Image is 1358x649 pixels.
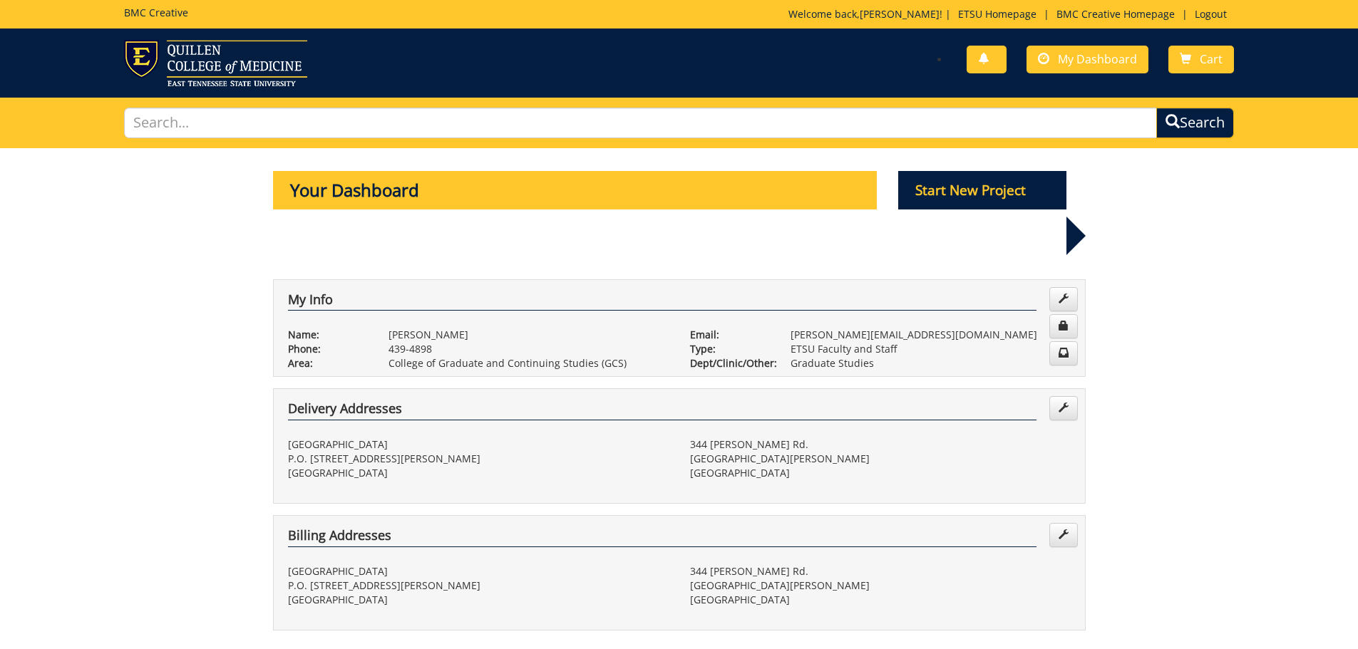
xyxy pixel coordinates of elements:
a: Cart [1168,46,1234,73]
p: [GEOGRAPHIC_DATA] [690,593,1071,607]
p: P.O. [STREET_ADDRESS][PERSON_NAME] [288,578,669,593]
a: Change Password [1049,314,1078,338]
span: Cart [1200,51,1223,67]
a: Start New Project [898,185,1066,198]
p: [PERSON_NAME] [389,328,669,342]
p: [GEOGRAPHIC_DATA] [288,466,669,480]
h4: Billing Addresses [288,529,1036,547]
p: Welcome back, ! | | | [788,7,1234,21]
a: My Dashboard [1027,46,1148,73]
p: College of Graduate and Continuing Studies (GCS) [389,356,669,370]
span: My Dashboard [1058,51,1137,67]
a: BMC Creative Homepage [1049,7,1182,21]
p: Graduate Studies [791,356,1071,370]
p: [GEOGRAPHIC_DATA][PERSON_NAME] [690,578,1071,593]
p: 344 [PERSON_NAME] Rd. [690,437,1071,452]
p: [GEOGRAPHIC_DATA] [288,437,669,452]
p: [GEOGRAPHIC_DATA] [288,564,669,578]
p: [PERSON_NAME][EMAIL_ADDRESS][DOMAIN_NAME] [791,328,1071,342]
p: Your Dashboard [273,171,878,209]
p: [GEOGRAPHIC_DATA] [288,593,669,607]
p: 439-4898 [389,342,669,356]
p: Phone: [288,342,367,356]
p: Start New Project [898,171,1066,209]
a: Edit Addresses [1049,523,1078,547]
a: Edit Addresses [1049,396,1078,420]
h4: Delivery Addresses [288,402,1036,420]
input: Search... [124,108,1158,138]
a: [PERSON_NAME] [860,7,940,21]
h4: My Info [288,293,1036,311]
p: Type: [690,342,769,356]
a: ETSU Homepage [951,7,1044,21]
a: Change Communication Preferences [1049,341,1078,365]
img: ETSU logo [124,40,307,86]
p: [GEOGRAPHIC_DATA] [690,466,1071,480]
a: Logout [1188,7,1234,21]
p: P.O. [STREET_ADDRESS][PERSON_NAME] [288,452,669,466]
p: Dept/Clinic/Other: [690,356,769,370]
h5: BMC Creative [124,7,188,18]
p: Name: [288,328,367,342]
p: Email: [690,328,769,342]
p: Area: [288,356,367,370]
p: [GEOGRAPHIC_DATA][PERSON_NAME] [690,452,1071,466]
a: Edit Info [1049,287,1078,311]
button: Search [1156,108,1234,138]
p: 344 [PERSON_NAME] Rd. [690,564,1071,578]
p: ETSU Faculty and Staff [791,342,1071,356]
